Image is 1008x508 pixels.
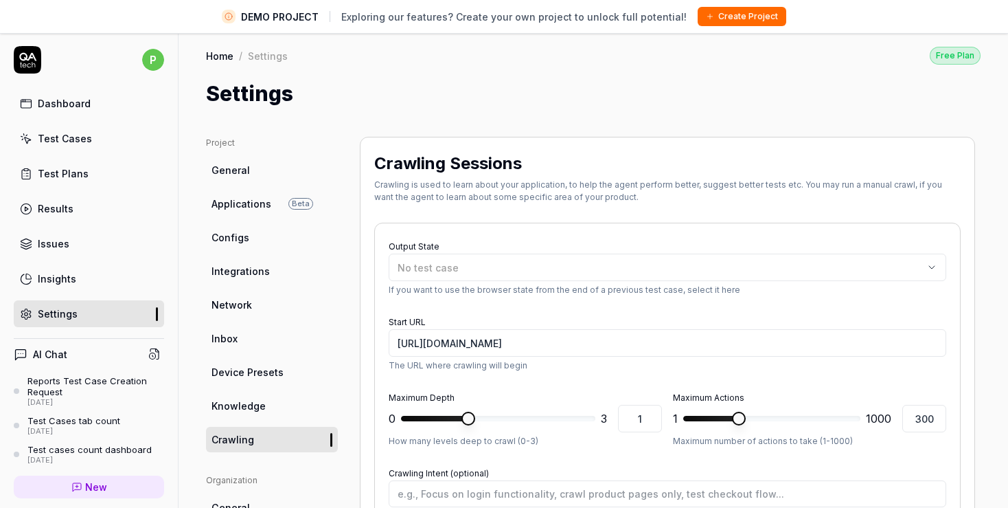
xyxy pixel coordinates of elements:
span: Beta [288,198,313,210]
div: Organization [206,474,338,487]
p: If you want to use the browser state from the end of a previous test case, select it here [389,284,946,296]
div: Dashboard [38,96,91,111]
div: Crawling is used to learn about your application, to help the agent perform better, suggest bette... [374,179,961,203]
span: 0 [389,410,396,427]
a: Network [206,292,338,318]
div: [DATE] [27,456,152,465]
div: Project [206,137,338,149]
label: Maximum Depth [389,393,455,403]
span: Integrations [211,264,270,278]
div: Test cases count dashboard [27,444,152,455]
div: Free Plan [930,47,981,65]
a: Integrations [206,258,338,284]
input: https://qacrmdemo.netlify.app/ [389,329,946,357]
span: Exploring our features? Create your own project to unlock full potential! [341,10,687,24]
label: Crawling Intent (optional) [389,468,489,478]
div: Issues [38,236,69,251]
label: Output State [389,241,439,252]
span: No test case [398,262,459,274]
a: Configs [206,225,338,250]
span: 1 [673,410,678,427]
span: Knowledge [211,399,266,413]
span: Inbox [211,331,238,346]
button: p [142,46,164,74]
button: No test case [389,254,946,281]
a: Settings [14,300,164,327]
a: Crawling [206,427,338,452]
a: Test Cases [14,125,164,152]
p: How many levels deep to crawl (0-3) [389,435,662,448]
a: New [14,476,164,498]
p: The URL where crawling will begin [389,360,946,372]
div: [DATE] [27,427,120,437]
h1: Settings [206,78,293,109]
div: Reports Test Case Creation Request [27,375,164,398]
div: Test Cases tab count [27,415,120,426]
a: Test cases count dashboard[DATE] [14,444,164,465]
span: New [85,480,107,494]
p: Maximum number of actions to take (1-1000) [673,435,946,448]
div: Insights [38,272,76,286]
span: Network [211,298,252,312]
label: Maximum Actions [673,393,744,403]
a: Reports Test Case Creation Request[DATE] [14,375,164,407]
div: [DATE] [27,398,164,408]
a: Insights [14,265,164,292]
a: General [206,157,338,183]
a: Device Presets [206,360,338,385]
a: ApplicationsBeta [206,191,338,217]
span: Configs [211,230,249,245]
div: Settings [38,307,78,321]
button: Free Plan [930,46,981,65]
h2: Crawling Sessions [374,151,522,176]
span: General [211,163,250,177]
h4: AI Chat [33,347,67,362]
div: Test Plans [38,166,89,181]
a: Dashboard [14,90,164,117]
div: Test Cases [38,131,92,146]
button: Create Project [698,7,786,26]
a: Test Cases tab count[DATE] [14,415,164,436]
a: Home [206,49,233,63]
a: Test Plans [14,160,164,187]
span: DEMO PROJECT [241,10,319,24]
div: Results [38,201,73,216]
a: Issues [14,230,164,257]
a: Results [14,195,164,222]
a: Knowledge [206,393,338,419]
div: / [239,49,242,63]
div: Settings [248,49,288,63]
span: Device Presets [211,365,284,379]
span: p [142,49,164,71]
span: 3 [601,410,607,427]
a: Inbox [206,326,338,351]
span: Crawling [211,432,254,447]
span: Applications [211,197,271,211]
span: 1000 [866,410,891,427]
label: Start URL [389,317,426,327]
